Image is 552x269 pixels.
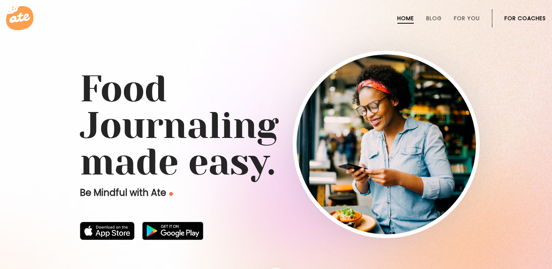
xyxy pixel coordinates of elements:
[80,71,472,181] h1: Food Journaling made easy.
[397,15,414,21] a: Home
[297,54,476,234] img: home-hero-img-rounded.png
[80,187,293,199] p: Be Mindful with Ate
[426,15,442,21] a: Blog
[454,15,480,21] a: For You
[504,15,546,21] a: For Coaches
[80,222,135,240] img: badge-download-apple.svg
[142,222,203,240] img: badge-download-google.png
